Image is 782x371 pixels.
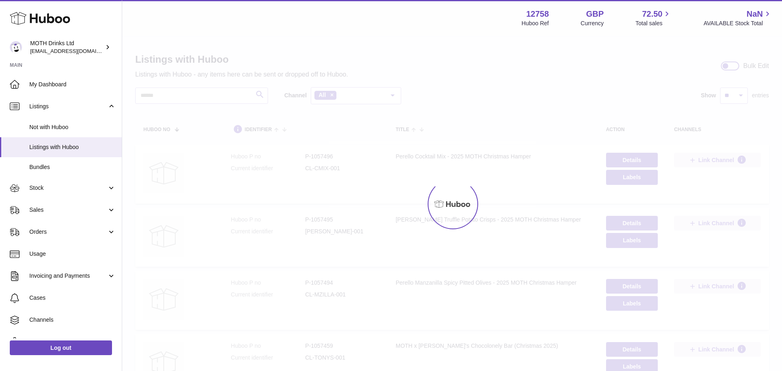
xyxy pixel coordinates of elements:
[522,20,549,27] div: Huboo Ref
[29,294,116,302] span: Cases
[635,20,672,27] span: Total sales
[10,41,22,53] img: orders@mothdrinks.com
[747,9,763,20] span: NaN
[30,48,120,54] span: [EMAIL_ADDRESS][DOMAIN_NAME]
[29,250,116,258] span: Usage
[581,20,604,27] div: Currency
[635,9,672,27] a: 72.50 Total sales
[642,9,662,20] span: 72.50
[10,340,112,355] a: Log out
[29,103,107,110] span: Listings
[29,206,107,214] span: Sales
[29,81,116,88] span: My Dashboard
[29,338,116,346] span: Settings
[526,9,549,20] strong: 12758
[586,9,604,20] strong: GBP
[703,9,772,27] a: NaN AVAILABLE Stock Total
[30,40,103,55] div: MOTH Drinks Ltd
[29,228,107,236] span: Orders
[29,316,116,324] span: Channels
[29,184,107,192] span: Stock
[29,143,116,151] span: Listings with Huboo
[29,163,116,171] span: Bundles
[703,20,772,27] span: AVAILABLE Stock Total
[29,272,107,280] span: Invoicing and Payments
[29,123,116,131] span: Not with Huboo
